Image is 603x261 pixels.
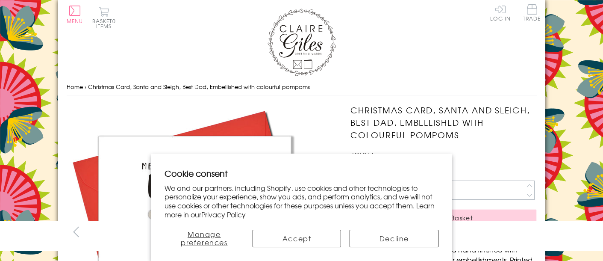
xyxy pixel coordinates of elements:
button: Basket0 items [92,7,116,29]
span: › [85,83,86,91]
nav: breadcrumbs [67,78,537,96]
button: Menu [67,6,83,24]
button: Decline [350,230,438,247]
a: Log In [490,4,511,21]
span: Christmas Card, Santa and Sleigh, Best Dad, Embellished with colourful pompoms [88,83,310,91]
h2: Cookie consent [165,167,439,179]
h1: Christmas Card, Santa and Sleigh, Best Dad, Embellished with colourful pompoms [350,104,536,141]
img: Claire Giles Greetings Cards [268,9,336,76]
span: 0 items [96,17,116,30]
a: Home [67,83,83,91]
button: prev [67,222,86,241]
a: Privacy Policy [201,209,246,219]
a: Trade [523,4,541,23]
span: Trade [523,4,541,21]
span: Manage preferences [181,229,228,247]
span: Menu [67,17,83,25]
p: We and our partners, including Shopify, use cookies and other technologies to personalize your ex... [165,184,439,219]
button: Accept [253,230,341,247]
button: Manage preferences [165,230,244,247]
span: JOL016 [350,150,374,160]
